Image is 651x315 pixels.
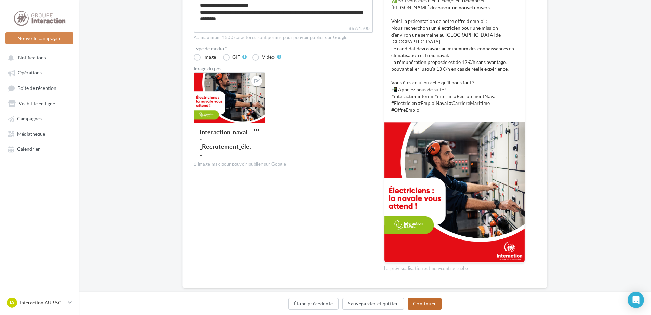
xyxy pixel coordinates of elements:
[4,66,75,79] a: Opérations
[4,112,75,124] a: Campagnes
[628,292,644,308] div: Open Intercom Messenger
[194,35,373,41] div: Au maximum 1500 caractères sont permis pour pouvoir publier sur Google
[5,32,73,44] button: Nouvelle campagne
[342,298,404,310] button: Sauvegarder et quitter
[288,298,339,310] button: Étape précédente
[203,55,216,59] div: Image
[10,299,14,306] span: IA
[17,131,45,137] span: Médiathèque
[408,298,442,310] button: Continuer
[17,85,56,91] span: Boîte de réception
[4,142,75,155] a: Calendrier
[194,161,373,167] div: 1 image max pour pouvoir publier sur Google
[194,25,373,33] label: 867/1500
[4,97,75,109] a: Visibilité en ligne
[232,55,240,59] div: GIF
[4,82,75,94] a: Boîte de réception
[4,51,72,64] button: Notifications
[20,299,65,306] p: Interaction AUBAGNE
[18,70,42,76] span: Opérations
[17,116,42,122] span: Campagnes
[17,146,40,152] span: Calendrier
[18,55,46,60] span: Notifications
[384,263,525,272] div: La prévisualisation est non-contractuelle
[5,296,73,309] a: IA Interaction AUBAGNE
[194,66,373,71] div: Image du post
[200,128,251,157] div: Interaction_naval_-_Recrutement_éle...
[18,100,55,106] span: Visibilité en ligne
[194,46,373,51] label: Type de média *
[262,55,275,59] div: Vidéo
[4,127,75,140] a: Médiathèque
